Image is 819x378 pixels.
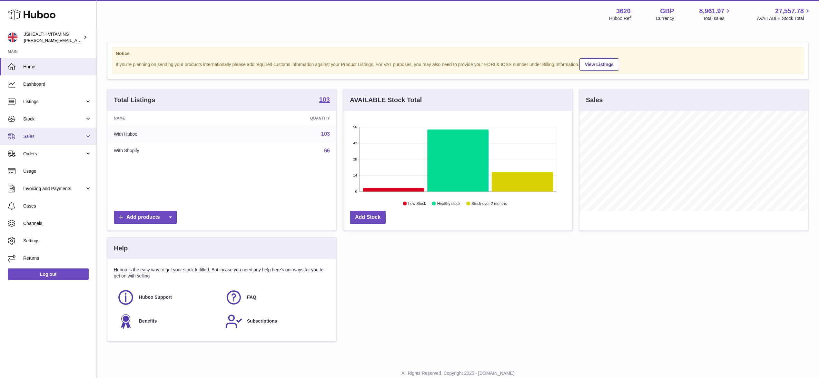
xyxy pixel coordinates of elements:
[24,31,82,44] div: JSHEALTH VITAMINS
[23,64,92,70] span: Home
[23,255,92,261] span: Returns
[114,244,128,253] h3: Help
[775,7,804,15] span: 27,557.78
[353,173,357,177] text: 14
[8,268,89,280] a: Log out
[114,267,330,279] p: Huboo is the easy way to get your stock fulfilled. But incase you need any help here's our ways f...
[579,58,619,71] a: View Listings
[609,15,631,22] div: Huboo Ref
[699,7,732,22] a: 8,961.97 Total sales
[757,15,811,22] span: AVAILABLE Stock Total
[353,125,357,129] text: 56
[8,33,17,42] img: francesca@jshealthvitamins.com
[660,7,674,15] strong: GBP
[353,157,357,161] text: 28
[586,96,603,104] h3: Sales
[114,96,155,104] h3: Total Listings
[23,151,85,157] span: Orders
[116,57,800,71] div: If you're planning on sending your products internationally please add required customs informati...
[353,141,357,145] text: 42
[616,7,631,15] strong: 3620
[117,289,219,306] a: Huboo Support
[117,313,219,330] a: Benefits
[23,220,92,227] span: Channels
[23,203,92,209] span: Cases
[656,15,674,22] div: Currency
[23,238,92,244] span: Settings
[116,51,800,57] strong: Notice
[225,313,327,330] a: Subscriptions
[102,370,814,376] p: All Rights Reserved. Copyright 2025 - [DOMAIN_NAME]
[23,116,85,122] span: Stock
[23,186,85,192] span: Invoicing and Payments
[247,294,256,300] span: FAQ
[319,96,330,103] strong: 103
[23,133,85,140] span: Sales
[437,201,461,206] text: Healthy stock
[24,38,129,43] span: [PERSON_NAME][EMAIL_ADDRESS][DOMAIN_NAME]
[247,318,277,324] span: Subscriptions
[231,111,336,126] th: Quantity
[23,81,92,87] span: Dashboard
[139,318,157,324] span: Benefits
[114,211,177,224] a: Add products
[350,96,422,104] h3: AVAILABLE Stock Total
[408,201,426,206] text: Low Stock
[757,7,811,22] a: 27,557.78 AVAILABLE Stock Total
[23,168,92,174] span: Usage
[139,294,172,300] span: Huboo Support
[319,96,330,104] a: 103
[355,189,357,193] text: 0
[107,142,231,159] td: With Shopify
[324,148,330,153] a: 66
[471,201,507,206] text: Stock over 2 months
[321,131,330,137] a: 103
[703,15,732,22] span: Total sales
[699,7,725,15] span: 8,961.97
[350,211,386,224] a: Add Stock
[107,111,231,126] th: Name
[107,126,231,142] td: With Huboo
[225,289,327,306] a: FAQ
[23,99,85,105] span: Listings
